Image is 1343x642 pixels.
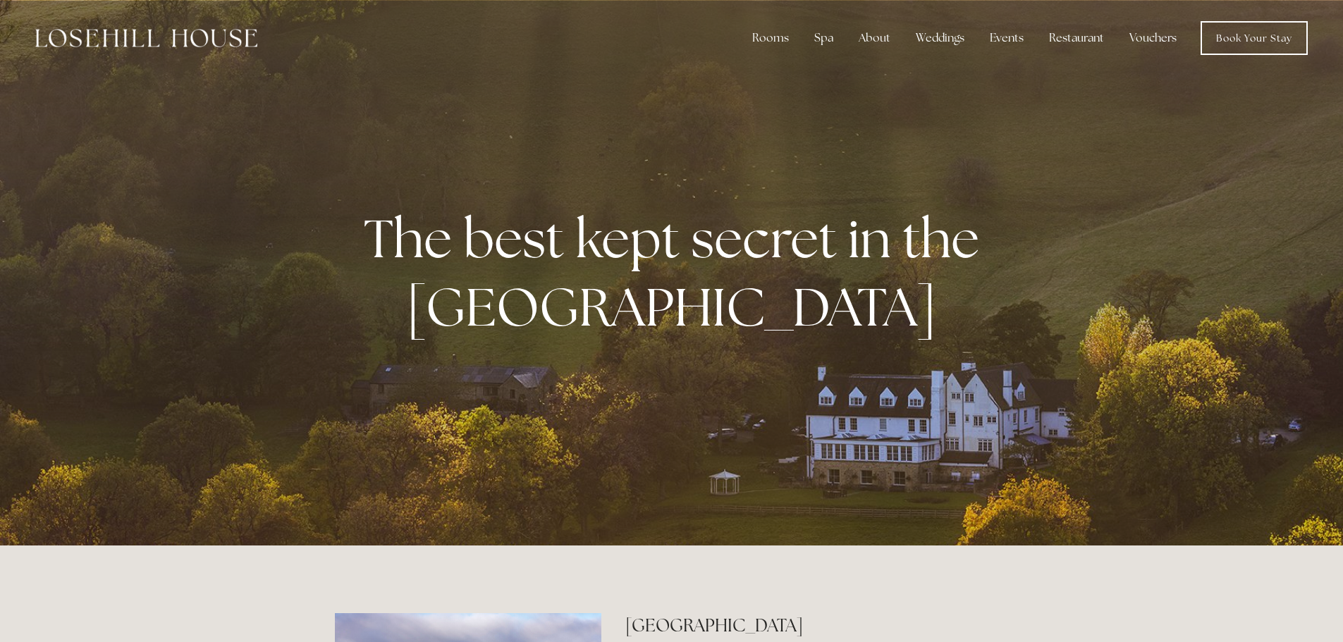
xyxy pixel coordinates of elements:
[625,613,1008,638] h2: [GEOGRAPHIC_DATA]
[979,24,1035,52] div: Events
[35,29,257,47] img: Losehill House
[803,24,845,52] div: Spa
[364,204,991,342] strong: The best kept secret in the [GEOGRAPHIC_DATA]
[904,24,976,52] div: Weddings
[1118,24,1188,52] a: Vouchers
[1038,24,1115,52] div: Restaurant
[1201,21,1308,55] a: Book Your Stay
[847,24,902,52] div: About
[741,24,800,52] div: Rooms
